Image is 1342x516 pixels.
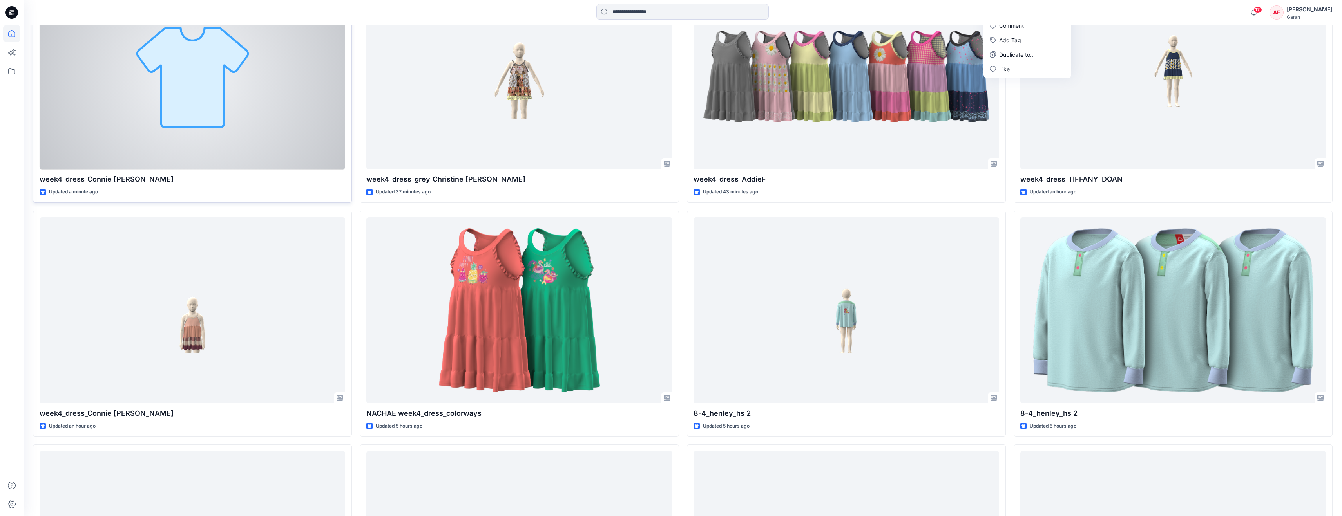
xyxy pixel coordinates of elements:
div: AF [1270,5,1284,20]
p: Duplicate to... [999,51,1035,59]
p: 8-4_henley_hs 2 [1020,408,1326,419]
p: week4_dress_Connie [PERSON_NAME] [40,408,345,419]
p: Updated 37 minutes ago [376,188,431,196]
div: Garan [1287,14,1332,20]
p: Updated 5 hours ago [376,422,422,430]
p: 8-4_henley_hs 2 [694,408,999,419]
a: 8-4_henley_hs 2 [694,217,999,403]
p: NACHAE week4_dress_colorways [366,408,672,419]
div: [PERSON_NAME] [1287,5,1332,14]
p: week4_dress_Connie [PERSON_NAME] [40,174,345,185]
p: Updated an hour ago [49,422,96,430]
a: week4_dress_Connie De La Cruz [40,217,345,403]
a: 8-4_henley_hs 2 [1020,217,1326,403]
a: NACHAE week4_dress_colorways [366,217,672,403]
p: Comment [999,22,1024,30]
p: Updated 5 hours ago [1030,422,1076,430]
p: Updated 43 minutes ago [703,188,758,196]
p: Updated a minute ago [49,188,98,196]
p: week4_dress_TIFFANY_DOAN [1020,174,1326,185]
p: week4_dress_AddieF [694,174,999,185]
button: Add Tag [985,33,1070,47]
span: 17 [1253,7,1262,13]
p: Updated an hour ago [1030,188,1076,196]
p: Updated 5 hours ago [703,422,750,430]
p: week4_dress_grey_Christine [PERSON_NAME] [366,174,672,185]
p: Like [999,65,1010,73]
